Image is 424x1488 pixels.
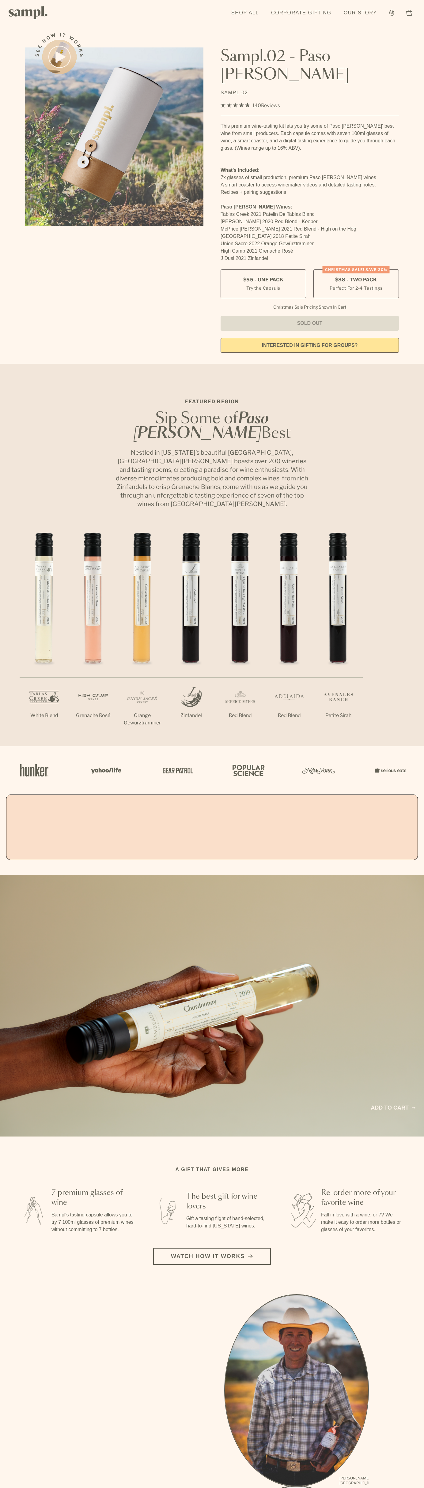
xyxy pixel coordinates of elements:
p: White Blend [20,712,69,719]
img: Artboard_1_c8cd28af-0030-4af1-819c-248e302c7f06_x450.png [16,757,53,783]
img: Artboard_4_28b4d326-c26e-48f9-9c80-911f17d6414e_x450.png [229,757,266,783]
h3: The best gift for wine lovers [186,1192,270,1211]
p: Fall in love with a wine, or 7? We make it easy to order more bottles or glasses of your favorites. [321,1211,404,1233]
div: CHRISTMAS SALE! Save 20% [323,266,390,273]
p: Zinfandel [167,712,216,719]
h2: A gift that gives more [176,1166,249,1173]
p: Gift a tasting flight of hand-selected, hard-to-find [US_STATE] wines. [186,1215,270,1230]
p: Featured Region [114,398,310,405]
button: Sold Out [221,316,399,331]
span: [PERSON_NAME] 2020 Red Blend - Keeper [221,219,318,224]
span: High Camp 2021 Grenache Rosé [221,248,293,254]
small: Perfect For 2-4 Tastings [330,285,382,291]
small: Try the Capsule [246,285,280,291]
h3: 7 premium glasses of wine [51,1188,135,1208]
img: Artboard_6_04f9a106-072f-468a-bdd7-f11783b05722_x450.png [87,757,124,783]
h3: Re-order more of your favorite wine [321,1188,404,1208]
p: Petite Sirah [314,712,363,719]
p: Grenache Rosé [69,712,118,719]
p: SAMPL.02 [221,89,399,96]
strong: Paso [PERSON_NAME] Wines: [221,204,292,209]
a: Corporate Gifting [268,6,335,20]
img: Artboard_3_0b291449-6e8c-4d07-b2c2-3f3601a19cd1_x450.png [300,757,337,783]
span: 140 [252,103,261,108]
li: Christmas Sale Pricing Shown In Cart [270,304,349,310]
li: A smart coaster to access winemaker videos and detailed tasting notes. [221,181,399,189]
a: Add to cart [371,1104,415,1112]
a: Shop All [228,6,262,20]
img: Sampl.02 - Paso Robles [25,47,203,226]
span: Tablas Creek 2021 Patelin De Tablas Blanc [221,212,315,217]
p: Red Blend [216,712,265,719]
p: Orange Gewürztraminer [118,712,167,727]
li: 7x glasses of small production, premium Paso [PERSON_NAME] wines [221,174,399,181]
strong: What’s Included: [221,167,259,173]
em: Paso [PERSON_NAME] [133,411,269,441]
a: Our Story [341,6,380,20]
button: Watch how it works [153,1248,271,1265]
p: [PERSON_NAME], [GEOGRAPHIC_DATA] [339,1476,369,1486]
span: Union Sacre 2022 Orange Gewürztraminer [221,241,314,246]
span: McPrice [PERSON_NAME] 2021 Red Blend - High on the Hog [221,226,356,231]
span: Reviews [261,103,280,108]
p: Sampl's tasting capsule allows you to try 7 100ml glasses of premium wines without committing to ... [51,1211,135,1233]
p: Red Blend [265,712,314,719]
span: $55 - One Pack [243,276,284,283]
img: Sampl logo [9,6,48,19]
button: See how it works [42,40,77,74]
p: Nestled in [US_STATE]’s beautiful [GEOGRAPHIC_DATA], [GEOGRAPHIC_DATA][PERSON_NAME] boasts over 2... [114,448,310,508]
img: Artboard_5_7fdae55a-36fd-43f7-8bfd-f74a06a2878e_x450.png [158,757,195,783]
h1: Sampl.02 - Paso [PERSON_NAME] [221,47,399,84]
a: interested in gifting for groups? [221,338,399,353]
span: $88 - Two Pack [335,276,377,283]
h2: Sip Some of Best [114,411,310,441]
div: 140Reviews [221,101,280,110]
span: [GEOGRAPHIC_DATA] 2018 Petite Sirah [221,234,311,239]
div: This premium wine-tasting kit lets you try some of Paso [PERSON_NAME]' best wine from small produ... [221,122,399,152]
span: J Dusi 2021 Zinfandel [221,256,268,261]
img: Artboard_7_5b34974b-f019-449e-91fb-745f8d0877ee_x450.png [371,757,408,783]
li: Recipes + pairing suggestions [221,189,399,196]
